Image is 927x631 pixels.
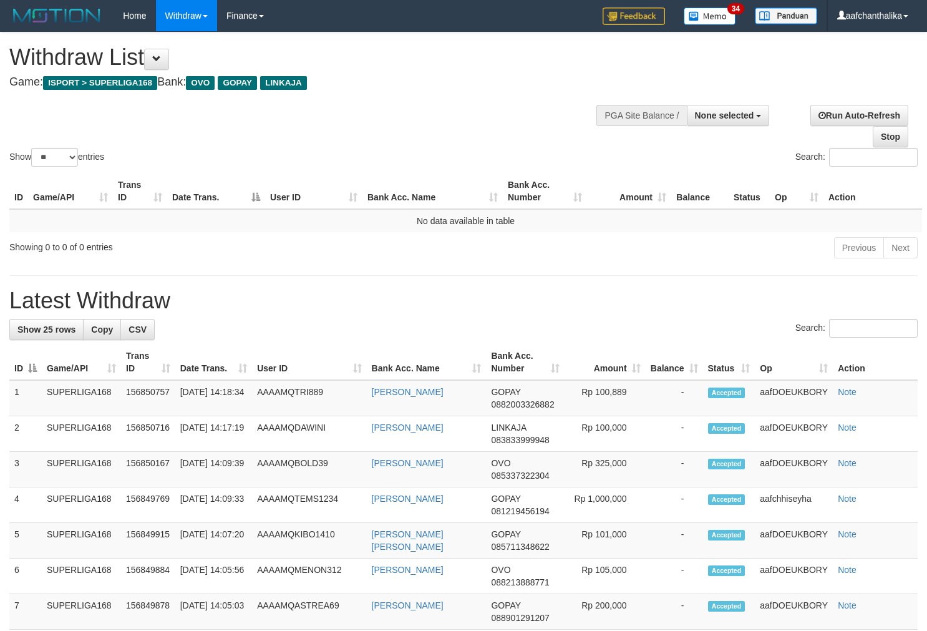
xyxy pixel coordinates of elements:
[252,380,366,416] td: AAAAMQTRI889
[265,174,362,209] th: User ID: activate to sort column ascending
[838,565,857,575] a: Note
[795,319,918,338] label: Search:
[708,459,745,469] span: Accepted
[838,458,857,468] a: Note
[9,236,377,253] div: Showing 0 to 0 of 0 entries
[810,105,908,126] a: Run Auto-Refresh
[646,523,703,559] td: -
[755,559,833,594] td: aafDOEUKBORY
[708,494,745,505] span: Accepted
[755,523,833,559] td: aafDOEUKBORY
[252,559,366,594] td: AAAAMQMENON312
[603,7,665,25] img: Feedback.jpg
[491,494,520,504] span: GOPAY
[838,387,857,397] a: Note
[91,325,113,335] span: Copy
[703,345,755,380] th: Status: activate to sort column ascending
[28,174,113,209] th: Game/API: activate to sort column ascending
[755,594,833,630] td: aafDOEUKBORY
[218,76,257,90] span: GOPAY
[565,345,645,380] th: Amount: activate to sort column ascending
[42,487,121,523] td: SUPERLIGA168
[372,494,444,504] a: [PERSON_NAME]
[503,174,587,209] th: Bank Acc. Number: activate to sort column ascending
[9,559,42,594] td: 6
[42,523,121,559] td: SUPERLIGA168
[883,237,918,258] a: Next
[129,325,147,335] span: CSV
[372,458,444,468] a: [PERSON_NAME]
[565,594,645,630] td: Rp 200,000
[491,387,520,397] span: GOPAY
[755,345,833,380] th: Op: activate to sort column ascending
[838,529,857,539] a: Note
[729,174,770,209] th: Status
[175,452,252,487] td: [DATE] 14:09:39
[121,594,175,630] td: 156849878
[9,523,42,559] td: 5
[9,288,918,313] h1: Latest Withdraw
[755,380,833,416] td: aafDOEUKBORY
[646,380,703,416] td: -
[121,523,175,559] td: 156849915
[372,529,444,552] a: [PERSON_NAME] [PERSON_NAME]
[121,452,175,487] td: 156850167
[565,487,645,523] td: Rp 1,000,000
[175,380,252,416] td: [DATE] 14:18:34
[838,494,857,504] a: Note
[755,452,833,487] td: aafDOEUKBORY
[708,530,745,541] span: Accepted
[42,559,121,594] td: SUPERLIGA168
[260,76,307,90] span: LINKAJA
[695,110,754,120] span: None selected
[9,487,42,523] td: 4
[252,345,366,380] th: User ID: activate to sort column ascending
[565,452,645,487] td: Rp 325,000
[17,325,75,335] span: Show 25 rows
[834,237,884,258] a: Previous
[9,174,28,209] th: ID
[9,416,42,452] td: 2
[755,7,817,24] img: panduan.png
[829,319,918,338] input: Search:
[252,594,366,630] td: AAAAMQASTREA69
[175,559,252,594] td: [DATE] 14:05:56
[565,380,645,416] td: Rp 100,889
[491,399,554,409] span: Copy 0882003326882 to clipboard
[646,452,703,487] td: -
[491,529,520,539] span: GOPAY
[9,6,104,25] img: MOTION_logo.png
[823,174,922,209] th: Action
[42,380,121,416] td: SUPERLIGA168
[42,345,121,380] th: Game/API: activate to sort column ascending
[121,416,175,452] td: 156850716
[252,523,366,559] td: AAAAMQKIBO1410
[9,45,606,70] h1: Withdraw List
[362,174,503,209] th: Bank Acc. Name: activate to sort column ascending
[491,542,549,552] span: Copy 085711348622 to clipboard
[646,594,703,630] td: -
[372,565,444,575] a: [PERSON_NAME]
[167,174,265,209] th: Date Trans.: activate to sort column descending
[83,319,121,340] a: Copy
[42,594,121,630] td: SUPERLIGA168
[646,487,703,523] td: -
[121,559,175,594] td: 156849884
[491,506,549,516] span: Copy 081219456194 to clipboard
[113,174,167,209] th: Trans ID: activate to sort column ascending
[9,380,42,416] td: 1
[565,416,645,452] td: Rp 100,000
[9,209,922,232] td: No data available in table
[671,174,729,209] th: Balance
[491,565,510,575] span: OVO
[372,423,444,433] a: [PERSON_NAME]
[833,345,918,380] th: Action
[175,345,252,380] th: Date Trans.: activate to sort column ascending
[795,148,918,167] label: Search:
[565,523,645,559] td: Rp 101,000
[252,487,366,523] td: AAAAMQTEMS1234
[372,387,444,397] a: [PERSON_NAME]
[491,613,549,623] span: Copy 088901291207 to clipboard
[587,174,671,209] th: Amount: activate to sort column ascending
[708,388,745,398] span: Accepted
